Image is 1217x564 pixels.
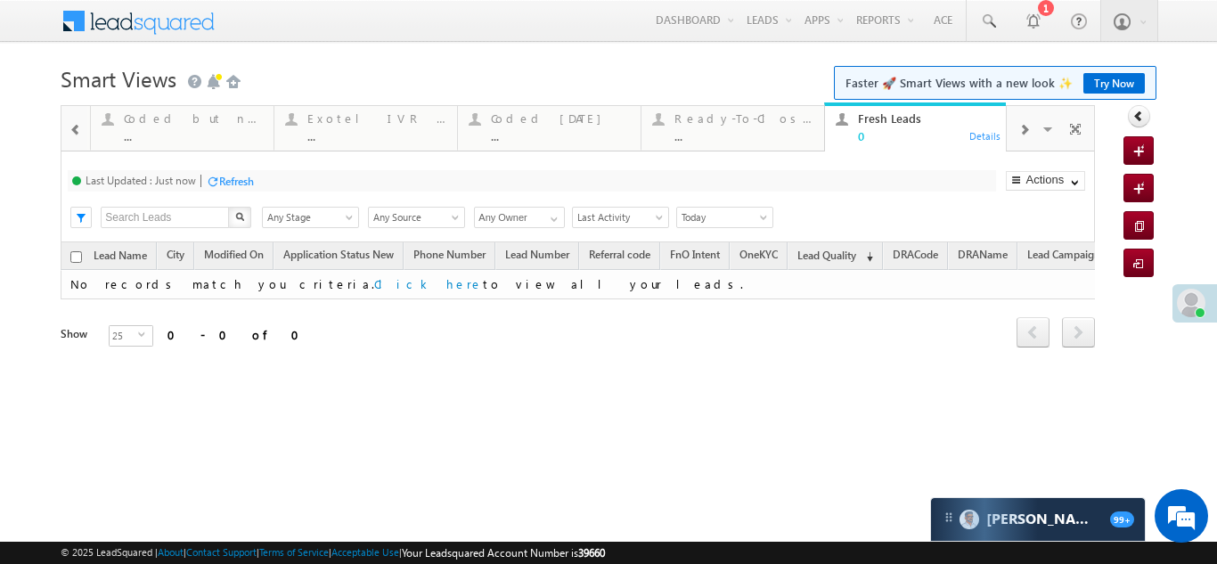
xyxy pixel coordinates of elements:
[413,248,486,261] span: Phone Number
[1017,317,1050,347] span: prev
[93,94,299,117] div: Chat with us now
[676,207,773,228] a: Today
[797,249,856,262] span: Lead Quality
[124,129,263,143] div: ...
[457,106,641,151] a: Coded [DATE]...
[739,248,778,261] span: OneKYC
[307,129,446,143] div: ...
[110,326,138,346] span: 25
[124,111,263,126] div: Coded but no Recording
[474,207,565,228] input: Type to Search
[496,245,578,268] a: Lead Number
[23,165,325,422] textarea: Type your message and hit 'Enter'
[85,246,156,269] a: Lead Name
[167,248,184,261] span: City
[402,546,605,560] span: Your Leadsquared Account Number is
[670,248,720,261] span: FnO Intent
[674,111,813,126] div: Ready-To-Close View
[219,175,254,188] div: Refresh
[541,208,563,225] a: Show All Items
[731,245,787,268] a: OneKYC
[1083,73,1145,94] a: Try Now
[1062,317,1095,347] span: next
[61,544,605,561] span: © 2025 LeadSquared | | | | |
[893,248,938,261] span: DRACode
[369,209,459,225] span: Any Source
[661,245,729,268] a: FnO Intent
[274,245,403,268] a: Application Status New
[788,245,882,268] a: Lead Quality (sorted descending)
[949,245,1017,268] a: DRAName
[404,245,494,268] a: Phone Number
[242,437,323,462] em: Start Chat
[930,497,1146,542] div: carter-dragCarter[PERSON_NAME]99+
[138,331,152,339] span: select
[960,510,979,529] img: Carter
[573,209,663,225] span: Last Activity
[204,248,264,261] span: Modified On
[331,546,399,558] a: Acceptable Use
[858,129,997,143] div: 0
[491,129,630,143] div: ...
[845,74,1145,92] span: Faster 🚀 Smart Views with a new look ✨
[158,546,184,558] a: About
[884,245,947,268] a: DRACode
[580,245,659,268] a: Referral code
[572,207,669,228] a: Last Activity
[474,206,563,228] div: Owner Filter
[505,248,569,261] span: Lead Number
[589,248,650,261] span: Referral code
[274,106,458,151] a: Exotel IVR 2.0...
[368,206,465,228] div: Lead Source Filter
[491,111,630,126] div: Coded [DATE]
[158,245,193,268] a: City
[167,324,310,345] div: 0 - 0 of 0
[101,207,230,228] input: Search Leads
[968,127,1002,143] div: Details
[30,94,75,117] img: d_60004797649_company_0_60004797649
[858,111,997,126] div: Fresh Leads
[262,207,359,228] a: Any Stage
[262,206,359,228] div: Lead Stage Filter
[958,248,1008,261] span: DRAName
[1017,319,1050,347] a: prev
[859,249,873,264] span: (sorted descending)
[235,212,244,221] img: Search
[292,9,335,52] div: Minimize live chat window
[186,546,257,558] a: Contact Support
[986,511,1101,527] span: Carter
[61,326,94,342] div: Show
[90,106,274,151] a: Coded but no Recording...
[70,251,82,263] input: Check all records
[578,546,605,560] span: 39660
[195,245,273,268] a: Modified On
[1006,171,1085,191] button: Actions
[1062,319,1095,347] a: next
[61,64,176,93] span: Smart Views
[641,106,825,151] a: Ready-To-Close View...
[86,174,196,187] div: Last Updated : Just now
[374,276,483,291] a: Click here
[824,102,1009,152] a: Fresh Leads0Details
[1018,245,1109,268] a: Lead Campaign
[942,511,956,525] img: carter-drag
[307,111,446,126] div: Exotel IVR 2.0
[263,209,353,225] span: Any Stage
[1027,248,1100,261] span: Lead Campaign
[674,129,813,143] div: ...
[259,546,329,558] a: Terms of Service
[368,207,465,228] a: Any Source
[283,248,394,261] span: Application Status New
[677,209,767,225] span: Today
